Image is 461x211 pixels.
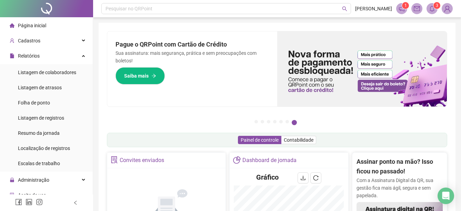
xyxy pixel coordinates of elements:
[18,85,62,90] span: Listagem de atrasos
[18,53,40,59] span: Relatórios
[18,70,76,75] span: Listagem de colaboradores
[18,177,49,183] span: Administração
[292,120,297,125] button: 7
[18,145,70,151] span: Localização de registros
[256,172,279,182] h4: Gráfico
[18,161,60,166] span: Escalas de trabalho
[10,38,14,43] span: user-add
[151,73,156,78] span: arrow-right
[120,154,164,166] div: Convites enviados
[414,6,420,12] span: mail
[402,2,409,9] sup: 1
[273,120,277,123] button: 4
[357,177,443,199] p: Com a Assinatura Digital da QR, sua gestão fica mais ágil, segura e sem papelada.
[404,3,407,8] span: 1
[300,175,306,181] span: download
[279,120,283,123] button: 5
[284,137,313,143] span: Contabilidade
[242,154,297,166] div: Dashboard de jornada
[355,5,392,12] span: [PERSON_NAME]
[267,120,270,123] button: 3
[26,199,32,205] span: linkedin
[18,23,46,28] span: Página inicial
[15,199,22,205] span: facebook
[116,40,269,49] h2: Pague o QRPoint com Cartão de Crédito
[18,100,50,105] span: Folha de ponto
[357,157,443,177] h2: Assinar ponto na mão? Isso ficou no passado!
[116,49,269,64] p: Sua assinatura: mais segurança, prática e sem preocupações com boletos!
[261,120,264,123] button: 2
[10,193,14,198] span: audit
[438,188,454,204] div: Open Intercom Messenger
[429,6,435,12] span: bell
[254,120,258,123] button: 1
[18,115,64,121] span: Listagem de registros
[18,192,46,198] span: Aceite de uso
[342,6,347,11] span: search
[241,137,279,143] span: Painel de controle
[285,120,289,123] button: 6
[10,53,14,58] span: file
[313,175,319,181] span: reload
[111,156,118,163] span: solution
[73,200,78,205] span: left
[10,178,14,182] span: lock
[277,31,447,107] img: banner%2F096dab35-e1a4-4d07-87c2-cf089f3812bf.png
[18,130,60,136] span: Resumo da jornada
[442,3,452,14] img: 89509
[36,199,43,205] span: instagram
[18,38,40,43] span: Cadastros
[399,6,405,12] span: notification
[124,72,149,80] span: Saiba mais
[436,3,438,8] span: 3
[116,67,165,84] button: Saiba mais
[433,2,440,9] sup: 3
[233,156,240,163] span: pie-chart
[10,23,14,28] span: home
